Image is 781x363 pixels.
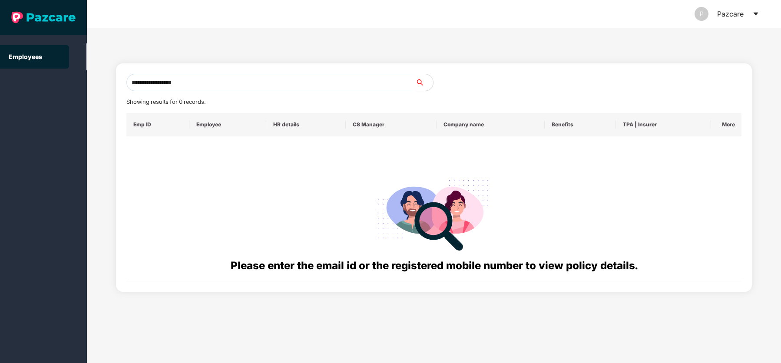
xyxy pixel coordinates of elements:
th: TPA | Insurer [616,113,711,136]
th: Emp ID [126,113,189,136]
th: More [711,113,742,136]
th: CS Manager [346,113,437,136]
span: P [700,7,704,21]
th: HR details [266,113,346,136]
a: Employees [9,53,42,60]
span: Please enter the email id or the registered mobile number to view policy details. [231,259,638,272]
span: Showing results for 0 records. [126,99,205,105]
button: search [415,74,434,91]
th: Company name [437,113,545,136]
span: search [415,79,433,86]
span: caret-down [752,10,759,17]
img: svg+xml;base64,PHN2ZyB4bWxucz0iaHR0cDovL3d3dy53My5vcmcvMjAwMC9zdmciIHdpZHRoPSIyODgiIGhlaWdodD0iMj... [371,169,496,257]
th: Benefits [545,113,616,136]
th: Employee [189,113,266,136]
